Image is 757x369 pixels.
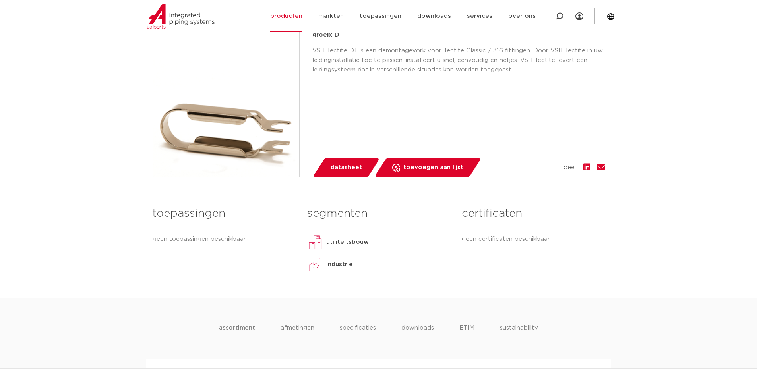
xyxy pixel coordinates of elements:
[462,234,604,244] p: geen certificaten beschikbaar
[153,206,295,222] h3: toepassingen
[312,158,380,177] a: datasheet
[307,206,450,222] h3: segmenten
[153,31,299,177] img: Product Image for VSH Tectite Classic + 316 demontagevork
[459,323,474,346] li: ETIM
[326,260,353,269] p: industrie
[153,234,295,244] p: geen toepassingen beschikbaar
[462,206,604,222] h3: certificaten
[281,323,314,346] li: afmetingen
[326,238,369,247] p: utiliteitsbouw
[403,161,463,174] span: toevoegen aan lijst
[500,323,538,346] li: sustainability
[312,30,605,40] p: groep: DT
[312,46,605,75] p: VSH Tectite DT is een demontagevork voor Tectite Classic / 316 fittingen. Door VSH Tectite in uw ...
[307,234,323,250] img: utiliteitsbouw
[307,257,323,272] img: industrie
[401,323,434,346] li: downloads
[340,323,376,346] li: specificaties
[331,161,362,174] span: datasheet
[563,163,577,172] span: deel:
[219,323,255,346] li: assortiment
